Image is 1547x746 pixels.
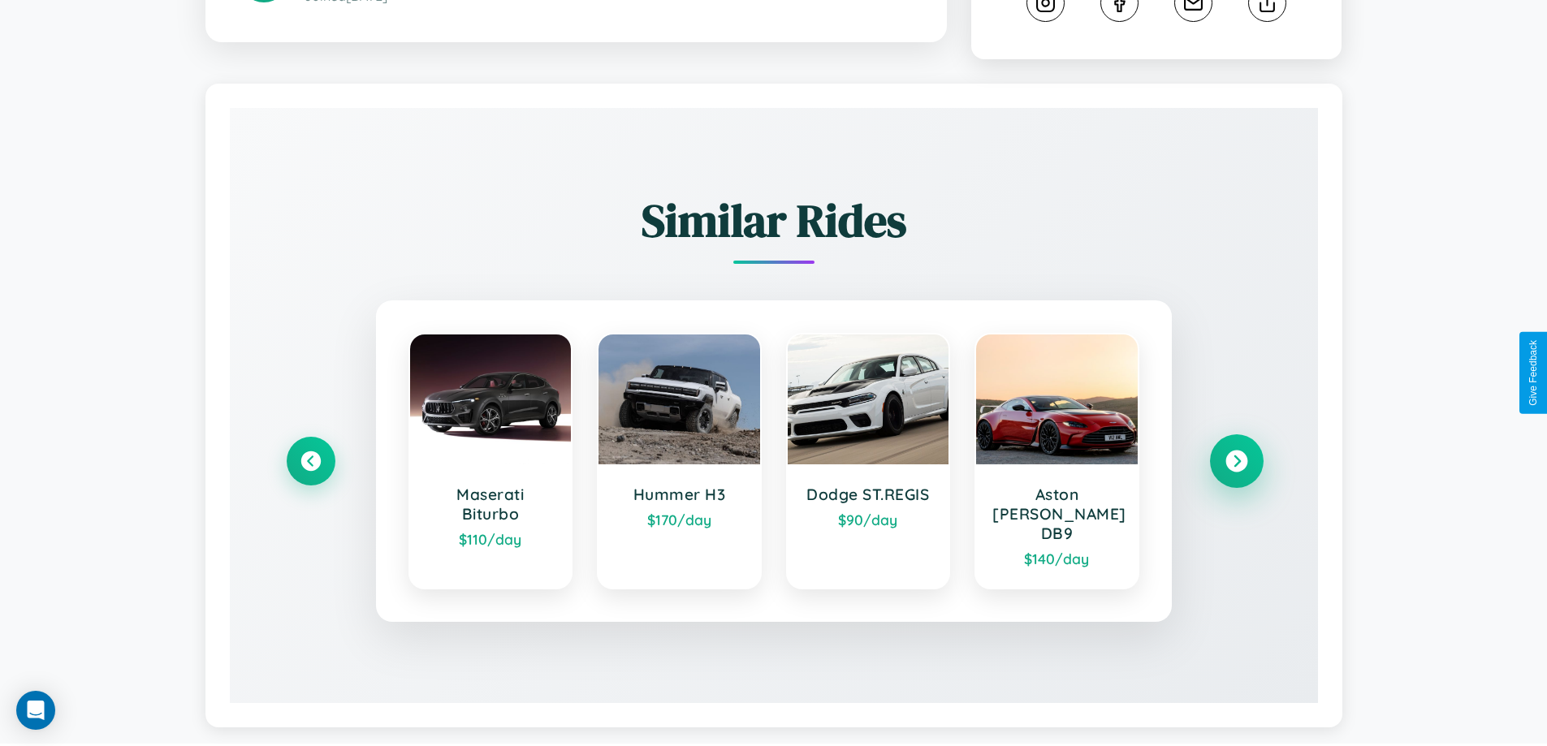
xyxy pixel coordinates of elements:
[615,511,744,528] div: $ 170 /day
[1528,340,1539,406] div: Give Feedback
[992,550,1121,567] div: $ 140 /day
[786,333,951,589] a: Dodge ST.REGIS$90/day
[426,530,555,548] div: $ 110 /day
[287,189,1261,252] h2: Similar Rides
[408,333,573,589] a: Maserati Biturbo$110/day
[992,485,1121,543] h3: Aston [PERSON_NAME] DB9
[804,485,933,504] h3: Dodge ST.REGIS
[426,485,555,524] h3: Maserati Biturbo
[974,333,1139,589] a: Aston [PERSON_NAME] DB9$140/day
[615,485,744,504] h3: Hummer H3
[16,691,55,730] div: Open Intercom Messenger
[804,511,933,528] div: $ 90 /day
[597,333,762,589] a: Hummer H3$170/day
